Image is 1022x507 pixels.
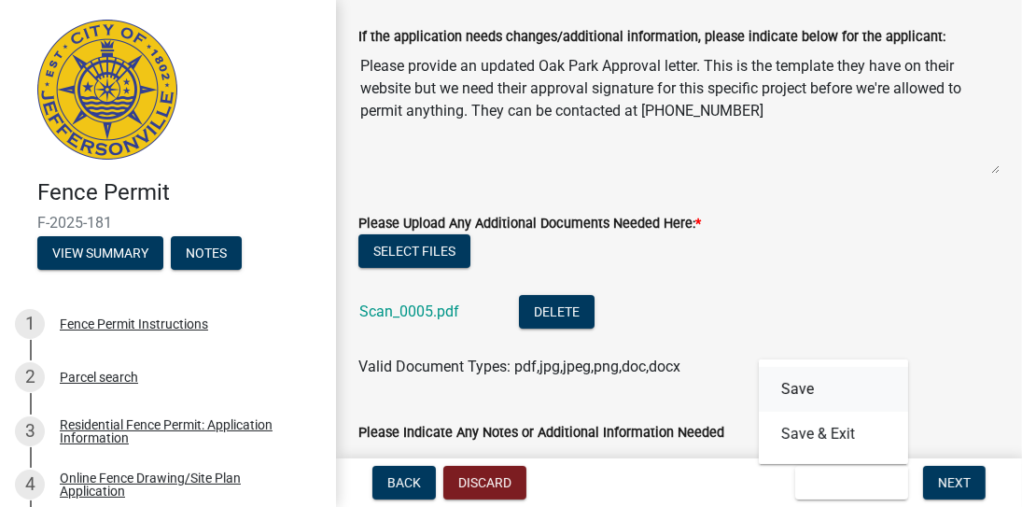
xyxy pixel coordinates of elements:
div: Online Fence Drawing/Site Plan Application [60,472,306,498]
span: Back [387,475,421,490]
wm-modal-confirm: Summary [37,246,163,261]
button: Save & Exit [795,466,908,500]
label: Please Indicate Any Notes or Additional Information Needed [358,427,724,440]
button: Delete [519,295,595,329]
button: Save [759,367,908,412]
div: Save & Exit [759,359,908,464]
button: Select files [358,234,470,268]
img: City of Jeffersonville, Indiana [37,20,177,160]
div: 2 [15,362,45,392]
span: Next [938,475,971,490]
button: View Summary [37,236,163,270]
button: Save & Exit [759,412,908,457]
span: Valid Document Types: pdf,jpg,jpeg,png,doc,docx [358,358,680,375]
div: 4 [15,470,45,500]
textarea: Please provide an updated Oak Park Approval letter. This is the template they have on their websi... [358,48,1000,175]
button: Notes [171,236,242,270]
label: If the application needs changes/additional information, please indicate below for the applicant: [358,31,945,44]
a: Scan_0005.pdf [359,303,459,320]
span: F-2025-181 [37,214,299,232]
label: Please Upload Any Additional Documents Needed Here: [358,218,701,231]
div: Parcel search [60,371,138,384]
div: 1 [15,309,45,339]
button: Discard [443,466,526,500]
button: Next [923,466,986,500]
div: 3 [15,416,45,446]
button: Back [372,466,436,500]
div: Residential Fence Permit: Application Information [60,418,306,444]
h4: Fence Permit [37,179,321,206]
span: Save & Exit [810,475,882,490]
wm-modal-confirm: Delete Document [519,304,595,322]
wm-modal-confirm: Notes [171,246,242,261]
div: Fence Permit Instructions [60,317,208,331]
